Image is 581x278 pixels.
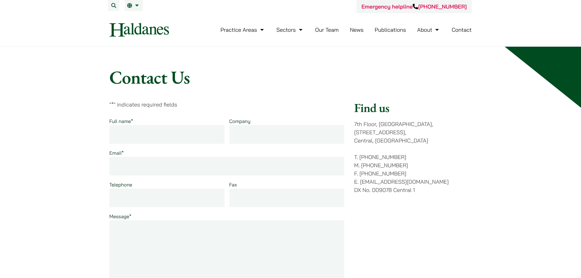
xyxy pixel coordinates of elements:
[127,3,140,8] a: EN
[350,26,364,33] a: News
[375,26,406,33] a: Publications
[109,213,131,219] label: Message
[109,118,133,124] label: Full name
[417,26,440,33] a: About
[229,182,237,188] label: Fax
[109,100,345,109] p: " " indicates required fields
[354,153,472,194] p: T. [PHONE_NUMBER] M. [PHONE_NUMBER] F. [PHONE_NUMBER] E. [EMAIL_ADDRESS][DOMAIN_NAME] DX No. 0090...
[315,26,339,33] a: Our Team
[109,182,132,188] label: Telephone
[452,26,472,33] a: Contact
[221,26,265,33] a: Practice Areas
[109,23,169,37] img: Logo of Haldanes
[354,100,472,115] h2: Find us
[109,66,472,88] h1: Contact Us
[229,118,251,124] label: Company
[361,3,467,10] a: Emergency helpline[PHONE_NUMBER]
[276,26,304,33] a: Sectors
[109,150,124,156] label: Email
[354,120,472,145] p: 7th Floor, [GEOGRAPHIC_DATA], [STREET_ADDRESS], Central, [GEOGRAPHIC_DATA]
